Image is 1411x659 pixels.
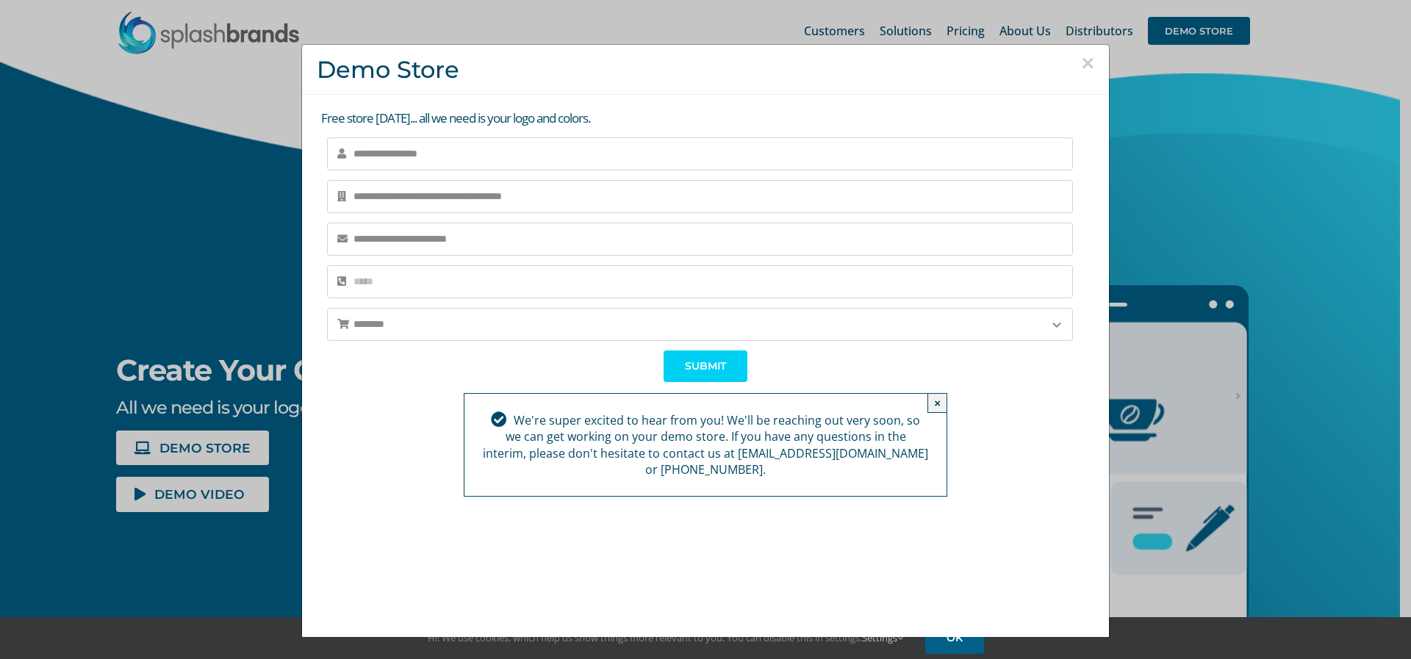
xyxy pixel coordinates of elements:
[685,360,726,372] span: SUBMIT
[321,109,1094,128] p: Free store [DATE]... all we need is your logo and colors.
[927,393,947,413] button: Close
[664,350,747,382] button: SUBMIT
[317,56,1094,83] h3: Demo Store
[1081,52,1094,74] button: Close
[483,412,928,478] span: We're super excited to hear from you! We'll be reaching out very soon, so we can get working on y...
